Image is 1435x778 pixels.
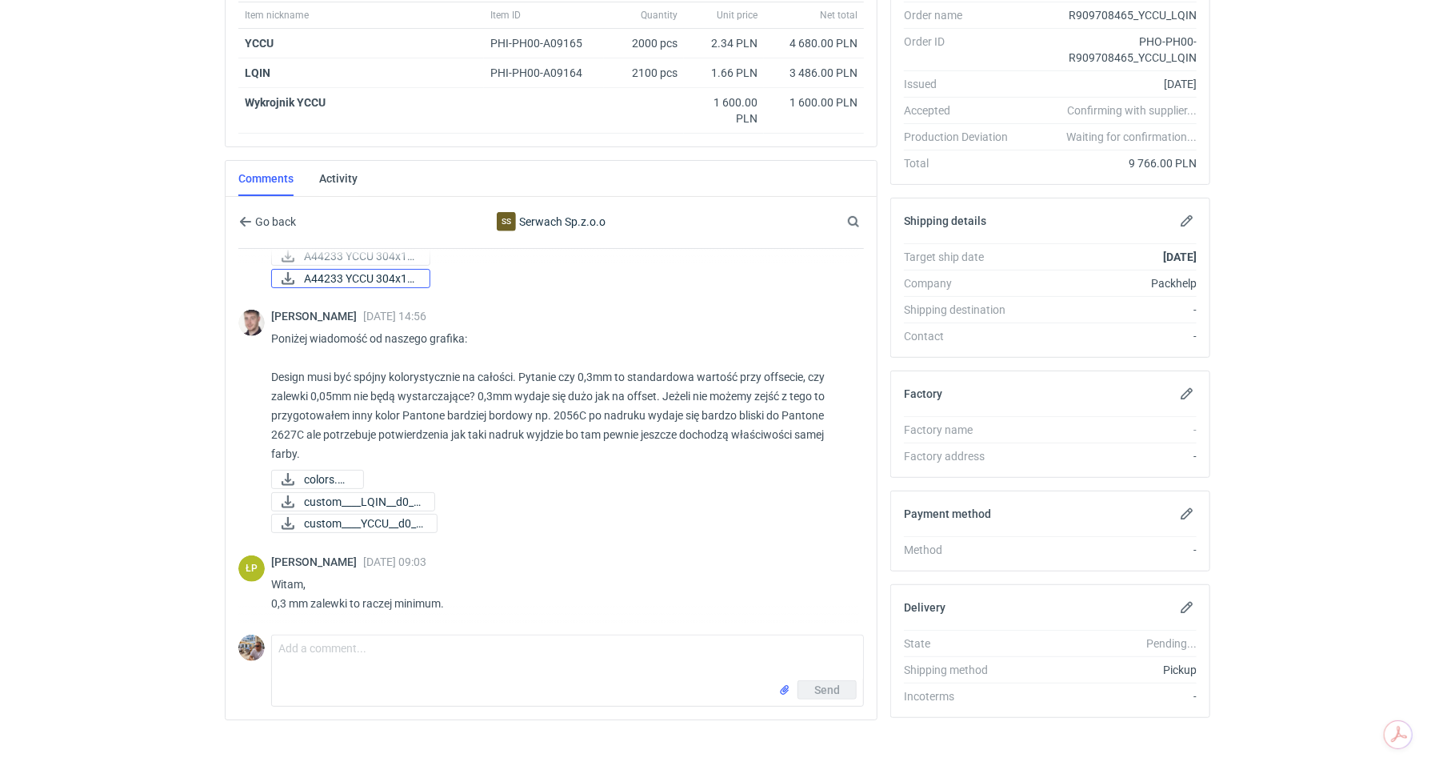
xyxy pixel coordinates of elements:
[904,542,1021,558] div: Method
[690,35,757,51] div: 2.34 PLN
[490,35,598,51] div: PHI-PH00-A09165
[844,212,895,231] input: Search
[904,387,942,400] h2: Factory
[1021,662,1197,678] div: Pickup
[1163,251,1197,263] strong: [DATE]
[1066,129,1197,145] em: Waiting for confirmation...
[690,94,757,126] div: 1 600.00 PLN
[271,555,363,568] span: [PERSON_NAME]
[252,216,296,227] span: Go back
[238,555,265,582] figcaption: ŁP
[304,247,417,265] span: A44233 YCCU 304x18...
[770,35,857,51] div: 4 680.00 PLN
[904,155,1021,171] div: Total
[1021,448,1197,464] div: -
[820,9,857,22] span: Net total
[497,212,516,231] figcaption: SS
[904,601,945,614] h2: Delivery
[904,249,1021,265] div: Target ship date
[271,492,435,511] a: custom____LQIN__d0__...
[271,470,364,489] a: colors.png
[271,514,431,533] div: custom____YCCU__d0__oR909708465__inside__v2.pdf
[904,34,1021,66] div: Order ID
[904,507,991,520] h2: Payment method
[904,215,986,227] h2: Shipping details
[238,161,294,196] a: Comments
[271,514,438,533] a: custom____YCCU__d0__...
[420,212,682,231] div: Serwach Sp.z.o.o
[1177,211,1197,231] button: Edit shipping details
[497,212,516,231] div: Serwach Sp.z.o.o
[904,275,1021,291] div: Company
[904,328,1021,344] div: Contact
[1021,688,1197,704] div: -
[904,129,1021,145] div: Production Deviation
[1067,104,1197,117] em: Confirming with supplier...
[1177,598,1197,617] button: Edit delivery details
[245,96,326,109] strong: Wykrojnik YCCU
[238,310,265,336] img: Maciej Sikora
[1021,76,1197,92] div: [DATE]
[1021,7,1197,23] div: R909708465_YCCU_LQIN
[904,636,1021,652] div: State
[904,302,1021,318] div: Shipping destination
[1177,504,1197,523] button: Edit payment method
[717,9,757,22] span: Unit price
[814,684,840,696] span: Send
[1021,328,1197,344] div: -
[770,94,857,110] div: 1 600.00 PLN
[238,635,265,661] img: Michał Palasek
[271,310,363,323] span: [PERSON_NAME]
[1021,155,1197,171] div: 9 766.00 PLN
[319,161,358,196] a: Activity
[797,680,857,700] button: Send
[904,422,1021,438] div: Factory name
[245,37,274,50] a: YCCU
[1146,637,1197,650] em: Pending...
[904,688,1021,704] div: Incoterms
[1021,34,1197,66] div: PHO-PH00-R909708465_YCCU_LQIN
[1021,275,1197,291] div: Packhelp
[604,29,684,58] div: 2000 pcs
[1021,422,1197,438] div: -
[363,310,426,323] span: [DATE] 14:56
[641,9,678,22] span: Quantity
[304,471,350,488] span: colors.png
[490,9,521,22] span: Item ID
[304,515,424,532] span: custom____YCCU__d0__...
[271,247,430,266] a: A44233 YCCU 304x18...
[238,555,265,582] div: Łukasz Postawa
[363,555,426,568] span: [DATE] 09:03
[904,7,1021,23] div: Order name
[604,58,684,88] div: 2100 pcs
[271,329,851,463] p: Poniżej wiadomość od naszego grafika: Design musi być spójny kolorystycznie na całości. Pytanie c...
[238,212,297,231] button: Go back
[271,575,851,613] p: Witam, 0,3 mm zalewki to raczej minimum.
[304,493,422,511] span: custom____LQIN__d0__...
[271,247,430,266] div: A44233 YCCU 304x189x76xE str wew.pdf
[1021,542,1197,558] div: -
[1021,302,1197,318] div: -
[271,269,430,288] a: A44233 YCCU 304x18...
[770,65,857,81] div: 3 486.00 PLN
[245,9,309,22] span: Item nickname
[904,76,1021,92] div: Issued
[271,492,431,511] div: custom____LQIN__d0__oR909708465__inside__v2.pdf
[271,269,430,288] div: A44233 YCCU 304x189x76xE str zew.pdf
[904,662,1021,678] div: Shipping method
[904,448,1021,464] div: Factory address
[904,102,1021,118] div: Accepted
[690,65,757,81] div: 1.66 PLN
[304,270,417,287] span: A44233 YCCU 304x18...
[1177,384,1197,403] button: Edit factory details
[245,66,270,79] a: LQIN
[490,65,598,81] div: PHI-PH00-A09164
